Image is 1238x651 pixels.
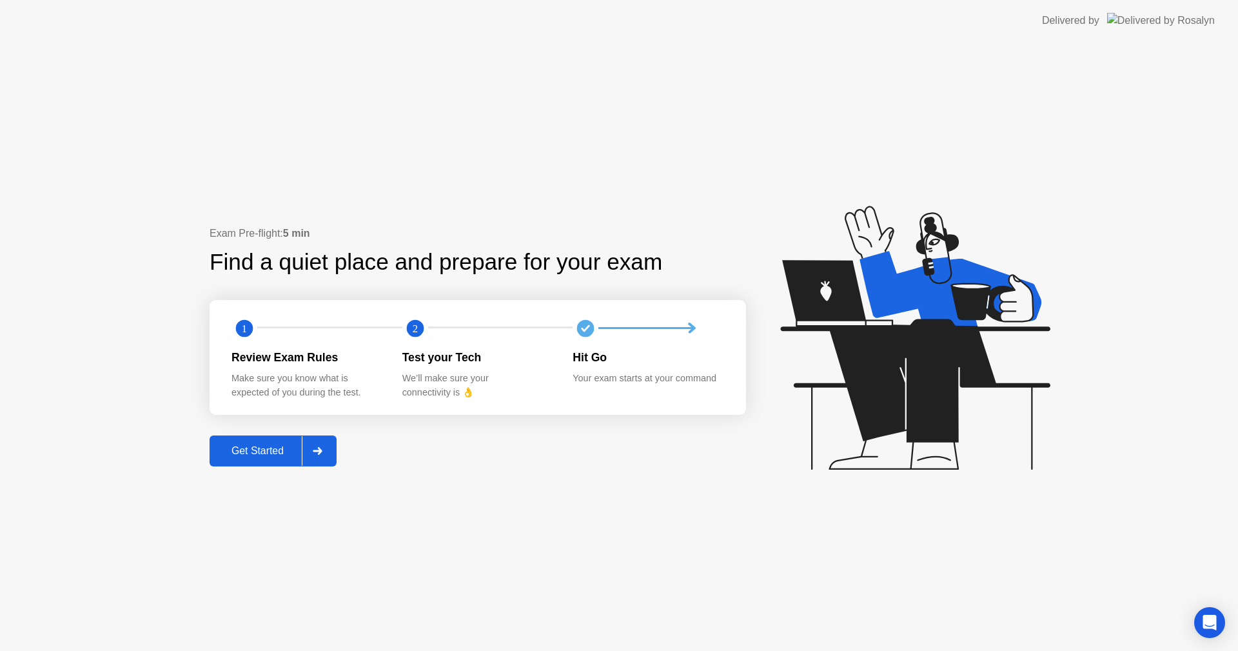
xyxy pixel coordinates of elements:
div: Delivered by [1042,13,1099,28]
div: Review Exam Rules [231,349,382,366]
div: Open Intercom Messenger [1194,607,1225,638]
div: Your exam starts at your command [573,372,723,386]
div: Find a quiet place and prepare for your exam [210,245,664,279]
div: Hit Go [573,349,723,366]
text: 2 [413,322,418,334]
text: 1 [242,322,247,334]
button: Get Started [210,436,337,466]
div: Get Started [213,445,302,457]
b: 5 min [283,228,310,239]
div: Test your Tech [402,349,553,366]
div: We’ll make sure your connectivity is 👌 [402,372,553,399]
img: Delivered by Rosalyn [1107,13,1215,28]
div: Make sure you know what is expected of you during the test. [231,372,382,399]
div: Exam Pre-flight: [210,226,746,241]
